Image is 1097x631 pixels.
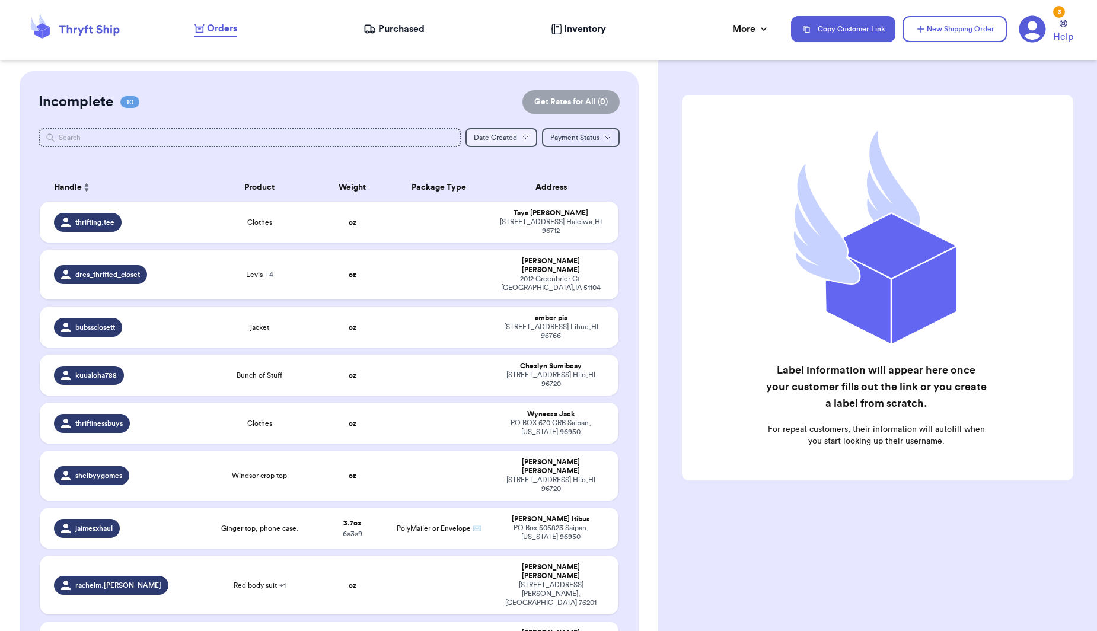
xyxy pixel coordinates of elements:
strong: oz [349,472,356,479]
span: Levis [246,270,273,279]
span: shelbyygomes [75,471,122,480]
p: For repeat customers, their information will autofill when you start looking up their username. [766,423,987,447]
span: jaimesxhaul [75,524,113,533]
div: PO BOX 670 GRB Saipan , [US_STATE] 96950 [498,419,604,436]
span: 10 [120,96,139,108]
div: [PERSON_NAME] [PERSON_NAME] [498,563,604,581]
span: Ginger top, phone case. [221,524,298,533]
div: 3 [1053,6,1065,18]
a: 3 [1019,15,1046,43]
span: Date Created [474,134,517,141]
strong: oz [349,582,356,589]
span: thriftinessbuys [75,419,123,428]
strong: oz [349,324,356,331]
th: Product [202,173,317,202]
div: [STREET_ADDRESS] Hilo , HI 96720 [498,476,604,493]
span: Payment Status [550,134,599,141]
input: Search [39,128,460,147]
span: thrifting.tee [75,218,114,227]
span: + 4 [265,271,273,278]
div: Chezlyn Sumibcay [498,362,604,371]
button: Payment Status [542,128,620,147]
div: [STREET_ADDRESS] Haleiwa , HI 96712 [498,218,604,235]
a: Orders [194,21,237,37]
span: + 1 [279,582,286,589]
div: More [732,22,770,36]
span: Clothes [247,218,272,227]
button: Get Rates for All (0) [522,90,620,114]
strong: 3.7 oz [343,520,361,527]
button: New Shipping Order [903,16,1007,42]
div: [PERSON_NAME] Itibus [498,515,604,524]
button: Sort ascending [82,180,91,195]
span: 6 x 3 x 9 [343,530,362,537]
h2: Label information will appear here once your customer fills out the link or you create a label fr... [766,362,987,412]
button: Copy Customer Link [791,16,895,42]
div: [STREET_ADDRESS] [PERSON_NAME] , [GEOGRAPHIC_DATA] 76201 [498,581,604,607]
span: Red body suit [234,581,286,590]
div: PO Box 505823 Saipan , [US_STATE] 96950 [498,524,604,541]
span: Help [1053,30,1073,44]
span: Clothes [247,419,272,428]
a: Inventory [551,22,606,36]
div: [PERSON_NAME] [PERSON_NAME] [498,257,604,275]
a: Help [1053,20,1073,44]
strong: oz [349,420,356,427]
div: Taya [PERSON_NAME] [498,209,604,218]
th: Address [491,173,618,202]
div: [PERSON_NAME] [PERSON_NAME] [498,458,604,476]
span: Bunch of Stuff [237,371,282,380]
span: jacket [250,323,269,332]
div: amber pia [498,314,604,323]
strong: oz [349,372,356,379]
h2: Incomplete [39,93,113,111]
strong: oz [349,271,356,278]
span: kuualoha788 [75,371,117,380]
div: Wynessa Jack [498,410,604,419]
span: Purchased [378,22,425,36]
span: dres_thrifted_closet [75,270,140,279]
span: Handle [54,181,82,194]
div: [STREET_ADDRESS] Hilo , HI 96720 [498,371,604,388]
strong: oz [349,219,356,226]
span: rachelm.[PERSON_NAME] [75,581,161,590]
span: bubssclosett [75,323,115,332]
button: Date Created [465,128,537,147]
span: Inventory [564,22,606,36]
th: Weight [317,173,387,202]
span: Windsor crop top [232,471,287,480]
span: PolyMailer or Envelope ✉️ [397,525,481,532]
div: [STREET_ADDRESS] Lihue , HI 96766 [498,323,604,340]
th: Package Type [387,173,492,202]
div: 2012 Greenbrier Ct. [GEOGRAPHIC_DATA] , IA 51104 [498,275,604,292]
span: Orders [207,21,237,36]
a: Purchased [363,22,425,36]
